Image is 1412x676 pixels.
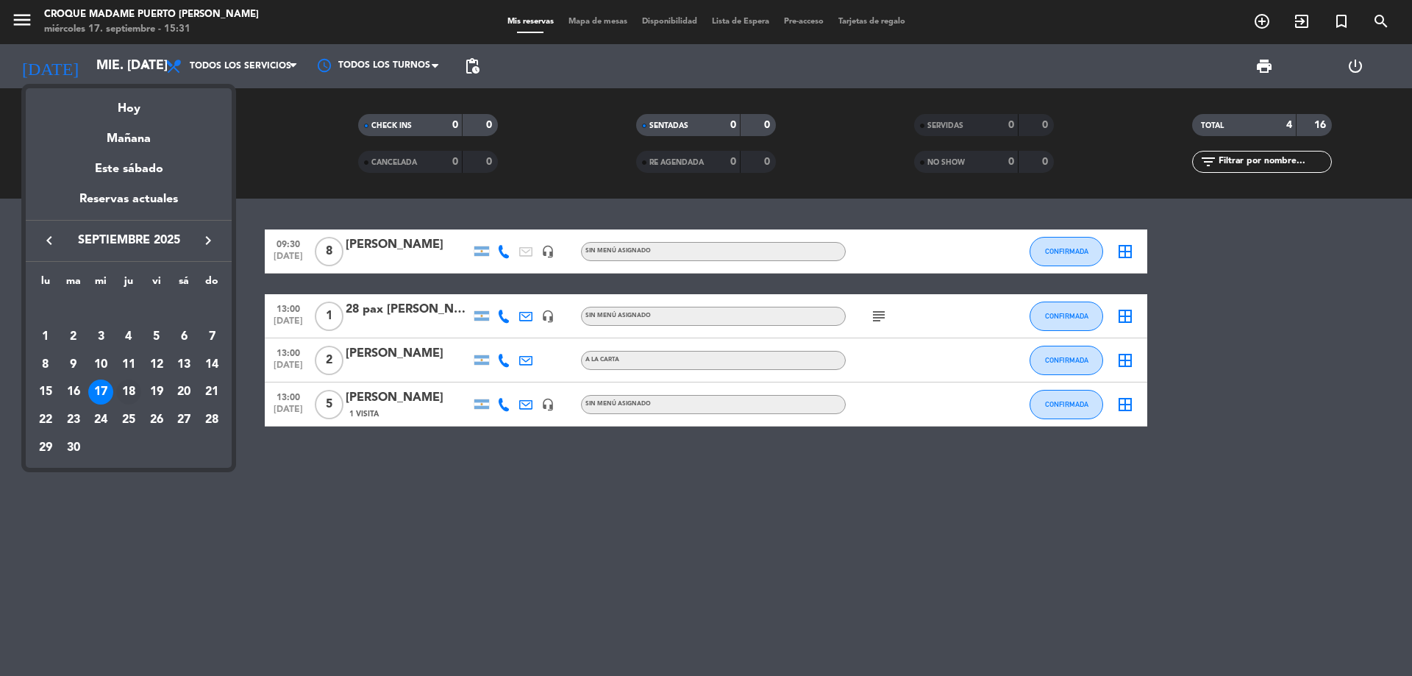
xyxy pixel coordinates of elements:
[171,378,199,406] td: 20 de septiembre de 2025
[88,408,113,433] div: 24
[32,323,60,351] td: 1 de septiembre de 2025
[61,380,86,405] div: 16
[115,273,143,296] th: jueves
[144,408,169,433] div: 26
[198,273,226,296] th: domingo
[32,434,60,462] td: 29 de septiembre de 2025
[116,408,141,433] div: 25
[88,352,113,377] div: 10
[144,352,169,377] div: 12
[60,406,88,434] td: 23 de septiembre de 2025
[32,378,60,406] td: 15 de septiembre de 2025
[87,273,115,296] th: miércoles
[32,295,226,323] td: SEP.
[61,408,86,433] div: 23
[60,323,88,351] td: 2 de septiembre de 2025
[199,408,224,433] div: 28
[143,378,171,406] td: 19 de septiembre de 2025
[144,324,169,349] div: 5
[198,351,226,379] td: 14 de septiembre de 2025
[143,351,171,379] td: 12 de septiembre de 2025
[60,351,88,379] td: 9 de septiembre de 2025
[198,406,226,434] td: 28 de septiembre de 2025
[32,406,60,434] td: 22 de septiembre de 2025
[32,351,60,379] td: 8 de septiembre de 2025
[198,323,226,351] td: 7 de septiembre de 2025
[143,323,171,351] td: 5 de septiembre de 2025
[116,352,141,377] div: 11
[199,380,224,405] div: 21
[26,190,232,220] div: Reservas actuales
[33,435,58,460] div: 29
[171,324,196,349] div: 6
[88,380,113,405] div: 17
[171,323,199,351] td: 6 de septiembre de 2025
[26,118,232,149] div: Mañana
[33,380,58,405] div: 15
[87,378,115,406] td: 17 de septiembre de 2025
[40,232,58,249] i: keyboard_arrow_left
[61,352,86,377] div: 9
[171,273,199,296] th: sábado
[88,324,113,349] div: 3
[33,324,58,349] div: 1
[87,406,115,434] td: 24 de septiembre de 2025
[171,408,196,433] div: 27
[171,406,199,434] td: 27 de septiembre de 2025
[36,231,63,250] button: keyboard_arrow_left
[171,380,196,405] div: 20
[199,232,217,249] i: keyboard_arrow_right
[195,231,221,250] button: keyboard_arrow_right
[63,231,195,250] span: septiembre 2025
[32,273,60,296] th: lunes
[60,378,88,406] td: 16 de septiembre de 2025
[115,406,143,434] td: 25 de septiembre de 2025
[115,323,143,351] td: 4 de septiembre de 2025
[33,408,58,433] div: 22
[87,323,115,351] td: 3 de septiembre de 2025
[198,378,226,406] td: 21 de septiembre de 2025
[61,324,86,349] div: 2
[116,380,141,405] div: 18
[144,380,169,405] div: 19
[60,434,88,462] td: 30 de septiembre de 2025
[26,88,232,118] div: Hoy
[115,378,143,406] td: 18 de septiembre de 2025
[143,406,171,434] td: 26 de septiembre de 2025
[33,352,58,377] div: 8
[171,352,196,377] div: 13
[171,351,199,379] td: 13 de septiembre de 2025
[199,324,224,349] div: 7
[115,351,143,379] td: 11 de septiembre de 2025
[116,324,141,349] div: 4
[61,435,86,460] div: 30
[143,273,171,296] th: viernes
[87,351,115,379] td: 10 de septiembre de 2025
[26,149,232,190] div: Este sábado
[199,352,224,377] div: 14
[60,273,88,296] th: martes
